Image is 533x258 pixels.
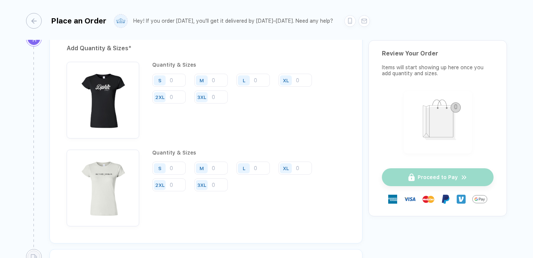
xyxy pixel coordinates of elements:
div: L [243,165,245,171]
div: 3XL [197,94,206,100]
div: 2XL [155,94,165,100]
div: M [200,165,204,171]
img: visa [404,193,416,205]
div: Quantity & Sizes [152,150,345,156]
img: Venmo [457,195,466,204]
div: XL [283,165,289,171]
img: 330f7fa4-6446-4e71-8a21-8f61c000e3d2_nt_front_1756156623418.jpg [70,66,135,131]
img: express [388,195,397,204]
img: b203b851-eaba-4844-940d-fe03bc2c499f_nt_front_1756160163060.jpg [70,153,135,219]
div: M [200,77,204,83]
div: Hey! If you order [DATE], you'll get it delivered by [DATE]–[DATE]. Need any help? [133,18,333,24]
img: GPay [472,192,487,207]
div: Quantity & Sizes [152,62,345,68]
div: XL [283,77,289,83]
div: L [243,77,245,83]
div: Add Quantity & Sizes [67,42,345,54]
div: Review Your Order [382,50,494,57]
div: S [158,165,162,171]
img: user profile [114,15,127,28]
div: Items will start showing up here once you add quantity and sizes. [382,64,494,76]
div: 3XL [197,182,206,188]
div: 2XL [155,182,165,188]
img: master-card [422,193,434,205]
div: S [158,77,162,83]
img: Paypal [441,195,450,204]
div: Place an Order [51,16,106,25]
img: shopping_bag.png [407,95,469,149]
